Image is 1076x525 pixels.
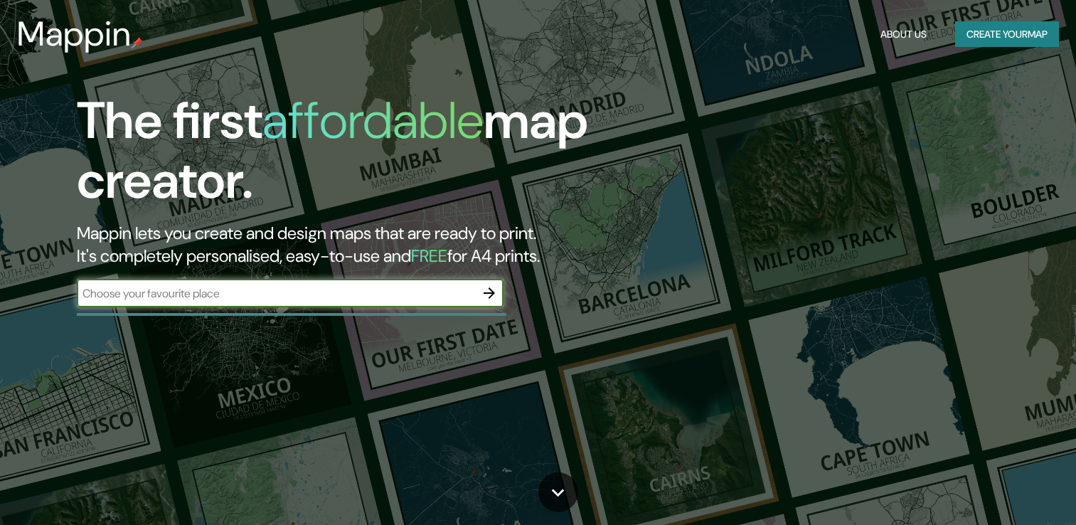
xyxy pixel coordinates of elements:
h3: Mappin [17,14,132,54]
h5: FREE [411,245,447,267]
input: Choose your favourite place [77,285,475,302]
button: About Us [875,21,932,48]
img: mappin-pin [132,37,143,48]
h1: affordable [262,87,484,154]
h2: Mappin lets you create and design maps that are ready to print. It's completely personalised, eas... [77,222,615,267]
h1: The first map creator. [77,91,615,222]
button: Create yourmap [955,21,1059,48]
